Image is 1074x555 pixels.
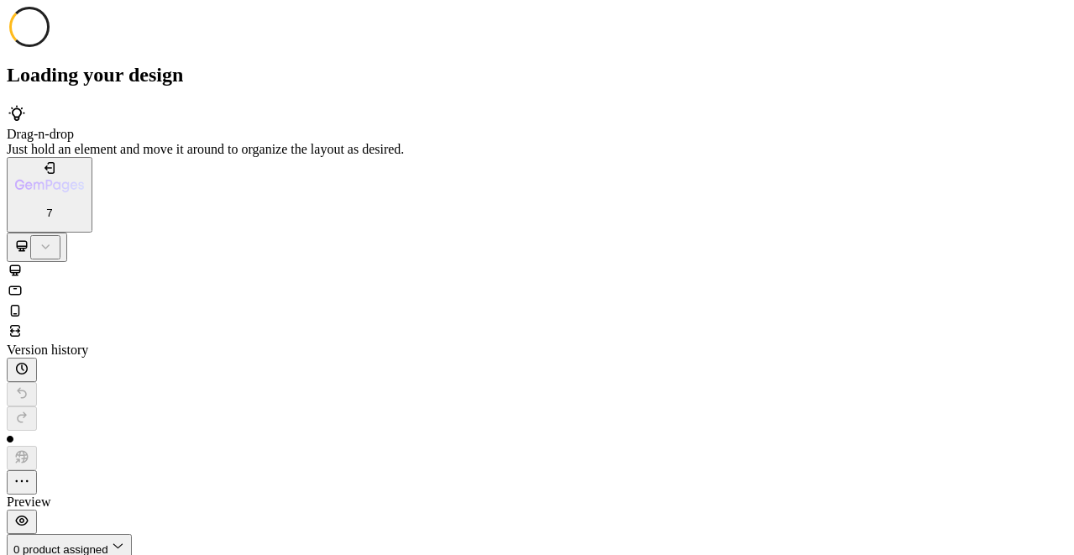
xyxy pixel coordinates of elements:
[7,495,1067,510] div: Preview
[15,207,84,219] p: 7
[7,127,1067,142] div: Drag-n-drop
[7,382,1067,431] div: Undo/Redo
[7,142,1067,157] div: Just hold an element and move it around to organize the layout as desired.
[7,157,92,233] button: 7
[7,343,1067,358] div: Version history
[7,64,1067,86] h2: Loading your design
